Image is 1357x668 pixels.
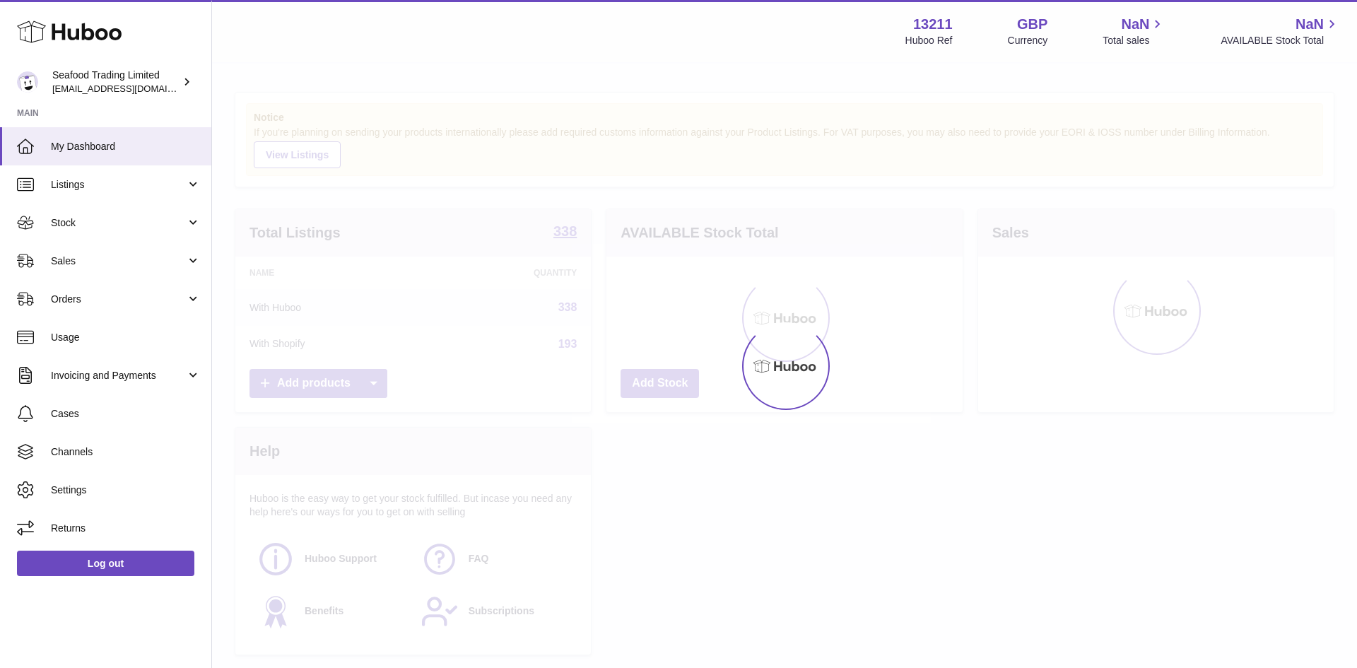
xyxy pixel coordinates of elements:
strong: 13211 [913,15,953,34]
span: Settings [51,484,201,497]
a: NaN AVAILABLE Stock Total [1221,15,1340,47]
div: Huboo Ref [905,34,953,47]
strong: GBP [1017,15,1047,34]
span: Usage [51,331,201,344]
span: Invoicing and Payments [51,369,186,382]
span: Returns [51,522,201,535]
span: My Dashboard [51,140,201,153]
img: internalAdmin-13211@internal.huboo.com [17,71,38,93]
div: Currency [1008,34,1048,47]
span: Orders [51,293,186,306]
span: Sales [51,254,186,268]
span: Cases [51,407,201,421]
span: NaN [1296,15,1324,34]
span: Total sales [1103,34,1165,47]
a: NaN Total sales [1103,15,1165,47]
a: Log out [17,551,194,576]
span: Listings [51,178,186,192]
div: Seafood Trading Limited [52,69,180,95]
span: Channels [51,445,201,459]
span: [EMAIL_ADDRESS][DOMAIN_NAME] [52,83,208,94]
span: Stock [51,216,186,230]
span: NaN [1121,15,1149,34]
span: AVAILABLE Stock Total [1221,34,1340,47]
